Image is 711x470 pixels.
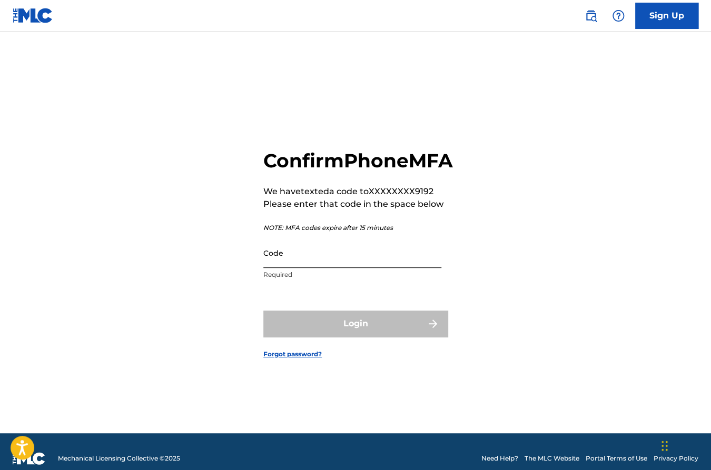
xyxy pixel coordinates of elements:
a: Privacy Policy [654,454,698,463]
a: Public Search [580,5,601,26]
a: Portal Terms of Use [586,454,647,463]
img: MLC Logo [13,8,53,23]
iframe: Chat Widget [658,419,711,470]
h2: Confirm Phone MFA [263,149,453,173]
span: Mechanical Licensing Collective © 2025 [58,454,180,463]
p: Please enter that code in the space below [263,198,453,211]
a: Need Help? [481,454,518,463]
p: Required [263,270,441,279]
a: Sign Up [635,3,698,29]
img: search [585,9,597,22]
div: Drag [661,430,668,462]
a: Forgot password? [263,349,322,359]
div: Help [608,5,629,26]
p: NOTE: MFA codes expire after 15 minutes [263,223,453,233]
a: The MLC Website [525,454,579,463]
img: help [612,9,625,22]
p: We have texted a code to XXXXXXXX9192 [263,185,453,198]
img: logo [13,452,45,465]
